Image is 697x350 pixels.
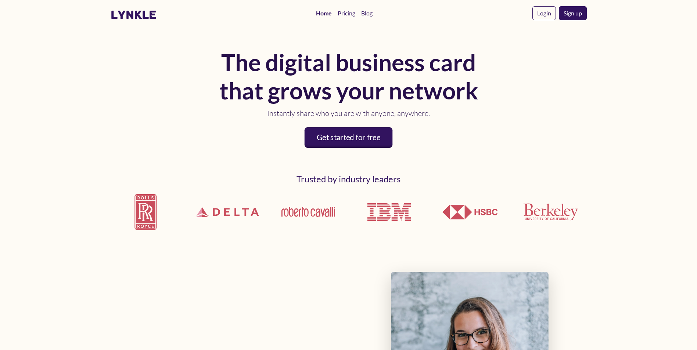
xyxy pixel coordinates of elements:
[532,6,556,20] a: Login
[191,186,263,238] img: Delta Airlines
[305,127,392,148] a: Get started for free
[313,6,335,21] a: Home
[216,48,481,105] h1: The digital business card that grows your network
[523,203,578,220] img: UCLA Berkeley
[442,205,497,219] img: HSBC
[111,174,587,185] h2: Trusted by industry leaders
[216,108,481,119] p: Instantly share who you are with anyone, anywhere.
[559,6,587,20] a: Sign up
[362,185,417,240] img: IBM
[335,6,358,21] a: Pricing
[281,206,336,218] img: Roberto Cavalli
[358,6,376,21] a: Blog
[111,8,157,22] a: lynkle
[111,188,183,236] img: Rolls Royce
